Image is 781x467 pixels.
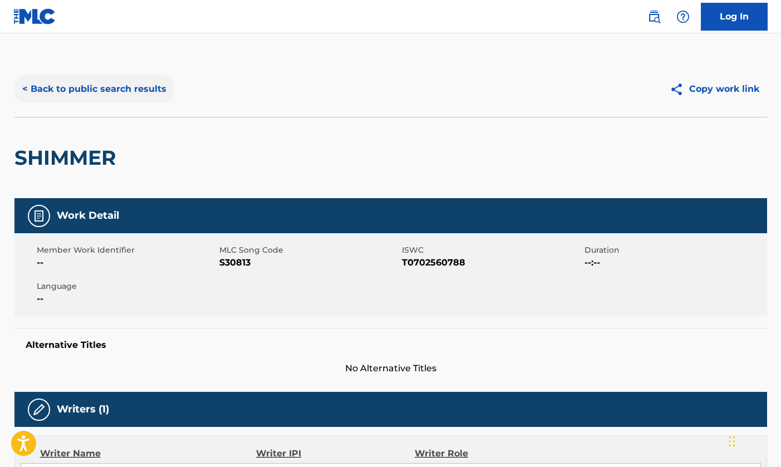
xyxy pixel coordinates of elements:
img: Writers [32,403,46,416]
span: --:-- [584,256,764,269]
span: -- [37,292,217,306]
div: Writer IPI [256,447,415,460]
img: Copy work link [670,82,689,96]
iframe: Chat Widget [725,414,781,467]
img: search [647,10,661,23]
img: Work Detail [32,209,46,223]
span: Member Work Identifier [37,244,217,256]
div: Writer Role [415,447,559,460]
span: S30813 [219,256,399,269]
span: MLC Song Code [219,244,399,256]
h5: Alternative Titles [26,340,756,351]
div: Writer Name [40,447,257,460]
img: MLC Logo [13,8,56,24]
a: Public Search [643,6,665,28]
img: help [676,10,690,23]
span: Language [37,281,217,292]
span: -- [37,256,217,269]
span: ISWC [402,244,582,256]
div: Help [672,6,694,28]
span: Duration [584,244,764,256]
h5: Writers (1) [57,403,109,416]
button: < Back to public search results [14,75,174,103]
span: No Alternative Titles [14,362,767,375]
span: T0702560788 [402,256,582,269]
div: Drag [729,425,735,458]
h2: SHIMMER [14,145,121,170]
button: Copy work link [662,75,767,103]
h5: Work Detail [57,209,119,222]
a: Log In [701,3,768,31]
